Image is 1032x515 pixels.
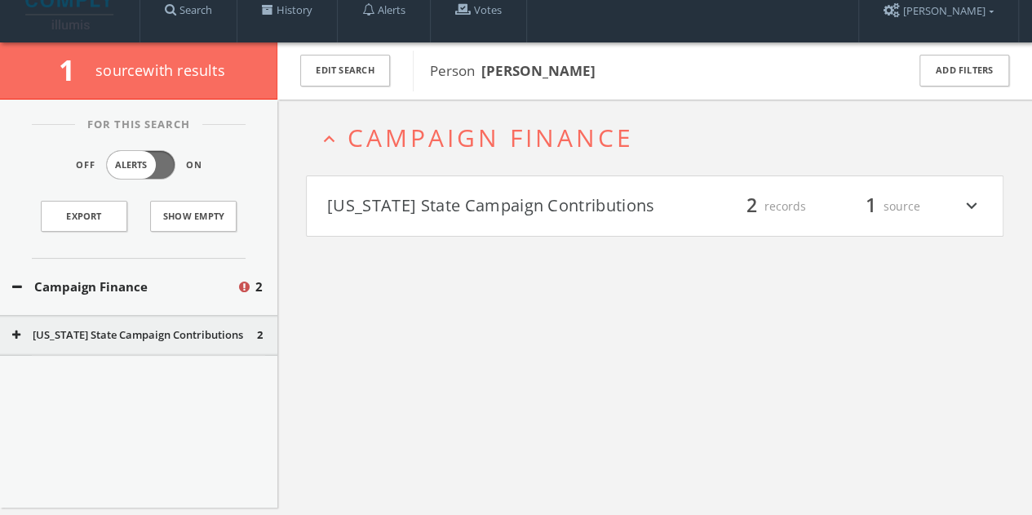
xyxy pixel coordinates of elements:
a: Export [41,201,127,232]
span: 2 [739,192,764,220]
span: source with results [95,60,225,80]
button: Edit Search [300,55,390,87]
span: Person [430,61,596,80]
button: Show Empty [150,201,237,232]
i: expand_less [318,128,340,150]
span: Campaign Finance [348,121,634,154]
span: 1 [858,192,884,220]
span: For This Search [75,117,202,133]
div: records [708,193,806,220]
div: source [822,193,920,220]
span: 2 [257,327,263,344]
span: 1 [59,51,89,89]
span: On [186,158,202,172]
b: [PERSON_NAME] [481,61,596,80]
button: Campaign Finance [12,277,237,296]
i: expand_more [961,193,982,220]
button: expand_lessCampaign Finance [318,124,1003,151]
button: [US_STATE] State Campaign Contributions [12,327,257,344]
span: Off [76,158,95,172]
button: Add Filters [919,55,1009,87]
button: [US_STATE] State Campaign Contributions [327,193,655,220]
span: 2 [255,277,263,296]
